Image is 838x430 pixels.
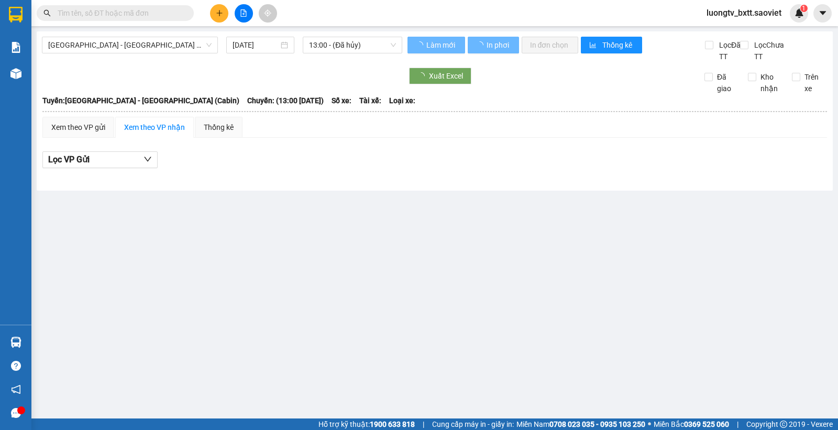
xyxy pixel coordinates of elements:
[43,9,51,17] span: search
[58,7,181,19] input: Tìm tên, số ĐT hoặc mã đơn
[750,39,792,62] span: Lọc Chưa TT
[416,41,425,49] span: loading
[51,122,105,133] div: Xem theo VP gửi
[240,9,247,17] span: file-add
[581,37,642,53] button: bar-chartThống kê
[423,418,424,430] span: |
[233,39,279,51] input: 15/08/2025
[737,418,738,430] span: |
[247,95,324,106] span: Chuyến: (13:00 [DATE])
[332,95,351,106] span: Số xe:
[800,71,828,94] span: Trên xe
[42,151,158,168] button: Lọc VP Gửi
[800,5,808,12] sup: 1
[318,418,415,430] span: Hỗ trợ kỹ thuật:
[48,37,212,53] span: Hà Nội - Lào Cai (Cabin)
[42,96,239,105] b: Tuyến: [GEOGRAPHIC_DATA] - [GEOGRAPHIC_DATA] (Cabin)
[389,95,415,106] span: Loại xe:
[516,418,645,430] span: Miền Nam
[124,122,185,133] div: Xem theo VP nhận
[407,37,465,53] button: Làm mới
[216,9,223,17] span: plus
[432,418,514,430] span: Cung cấp máy in - giấy in:
[468,37,519,53] button: In phơi
[204,122,234,133] div: Thống kê
[522,37,579,53] button: In đơn chọn
[235,4,253,23] button: file-add
[370,420,415,428] strong: 1900 633 818
[780,421,787,428] span: copyright
[11,384,21,394] span: notification
[10,68,21,79] img: warehouse-icon
[698,6,790,19] span: luongtv_bxtt.saoviet
[756,71,784,94] span: Kho nhận
[409,68,471,84] button: Xuất Excel
[795,8,804,18] img: icon-new-feature
[602,39,634,51] span: Thống kê
[264,9,271,17] span: aim
[210,4,228,23] button: plus
[11,361,21,371] span: question-circle
[654,418,729,430] span: Miền Bắc
[359,95,381,106] span: Tài xế:
[11,408,21,418] span: message
[549,420,645,428] strong: 0708 023 035 - 0935 103 250
[426,39,457,51] span: Làm mới
[715,39,742,62] span: Lọc Đã TT
[713,71,740,94] span: Đã giao
[48,153,90,166] span: Lọc VP Gửi
[487,39,511,51] span: In phơi
[10,337,21,348] img: warehouse-icon
[648,422,651,426] span: ⚪️
[259,4,277,23] button: aim
[9,7,23,23] img: logo-vxr
[309,37,395,53] span: 13:00 - (Đã hủy)
[10,42,21,53] img: solution-icon
[802,5,806,12] span: 1
[144,155,152,163] span: down
[589,41,598,50] span: bar-chart
[684,420,729,428] strong: 0369 525 060
[818,8,828,18] span: caret-down
[813,4,832,23] button: caret-down
[476,41,485,49] span: loading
